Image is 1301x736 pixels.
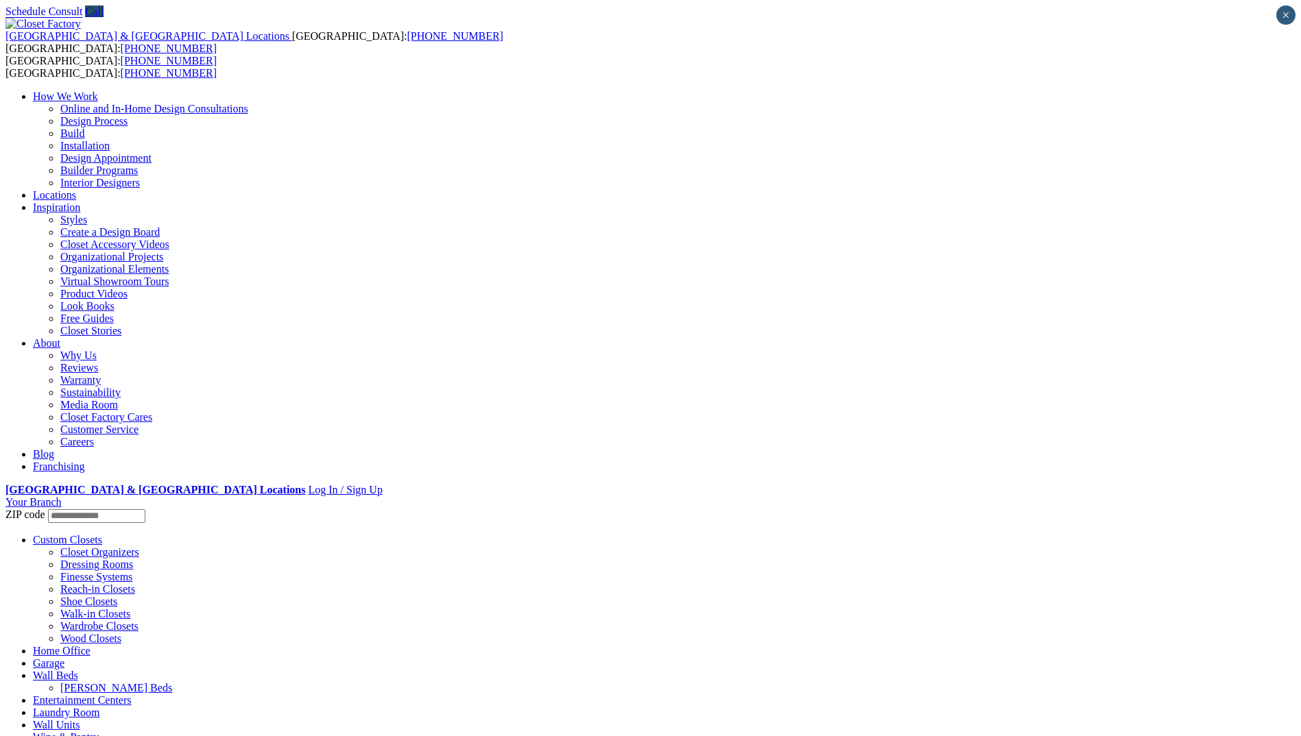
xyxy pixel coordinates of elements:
[5,508,45,520] span: ZIP code
[60,399,118,410] a: Media Room
[60,140,110,151] a: Installation
[1276,5,1296,25] button: Close
[60,424,139,435] a: Customer Service
[5,30,289,42] span: [GEOGRAPHIC_DATA] & [GEOGRAPHIC_DATA] Locations
[308,484,382,495] a: Log In / Sign Up
[60,312,114,324] a: Free Guides
[60,387,121,398] a: Sustainability
[407,30,503,42] a: [PHONE_NUMBER]
[60,127,85,139] a: Build
[33,645,91,657] a: Home Office
[60,374,101,386] a: Warranty
[60,164,138,176] a: Builder Programs
[33,534,102,545] a: Custom Closets
[5,484,305,495] a: [GEOGRAPHIC_DATA] & [GEOGRAPHIC_DATA] Locations
[60,571,132,582] a: Finesse Systems
[5,30,292,42] a: [GEOGRAPHIC_DATA] & [GEOGRAPHIC_DATA] Locations
[60,596,117,607] a: Shoe Closets
[60,263,169,275] a: Organizational Elements
[60,436,94,447] a: Careers
[33,719,80,731] a: Wall Units
[60,620,139,632] a: Wardrobe Closets
[33,337,60,349] a: About
[60,633,121,644] a: Wood Closets
[60,177,140,188] a: Interior Designers
[33,90,98,102] a: How We Work
[60,251,163,262] a: Organizational Projects
[60,583,135,595] a: Reach-in Closets
[60,288,128,299] a: Product Videos
[85,5,104,17] a: Call
[60,559,133,570] a: Dressing Rooms
[60,115,128,127] a: Design Process
[60,411,152,423] a: Closet Factory Cares
[60,325,121,336] a: Closet Stories
[33,657,64,669] a: Garage
[121,67,217,79] a: [PHONE_NUMBER]
[48,509,145,523] input: Enter your Zip code
[33,670,78,681] a: Wall Beds
[60,238,169,250] a: Closet Accessory Videos
[5,496,61,508] a: Your Branch
[60,546,139,558] a: Closet Organizers
[5,55,217,79] span: [GEOGRAPHIC_DATA]: [GEOGRAPHIC_DATA]:
[60,300,115,312] a: Look Books
[60,608,130,620] a: Walk-in Closets
[60,349,97,361] a: Why Us
[60,362,98,373] a: Reviews
[60,275,169,287] a: Virtual Showroom Tours
[33,189,76,201] a: Locations
[33,461,85,472] a: Franchising
[33,201,80,213] a: Inspiration
[60,152,152,164] a: Design Appointment
[60,103,248,114] a: Online and In-Home Design Consultations
[33,694,132,706] a: Entertainment Centers
[60,682,172,694] a: [PERSON_NAME] Beds
[5,30,503,54] span: [GEOGRAPHIC_DATA]: [GEOGRAPHIC_DATA]:
[60,226,160,238] a: Create a Design Board
[5,5,82,17] a: Schedule Consult
[121,55,217,66] a: [PHONE_NUMBER]
[60,214,87,225] a: Styles
[33,448,54,460] a: Blog
[33,707,99,718] a: Laundry Room
[5,18,81,30] img: Closet Factory
[121,42,217,54] a: [PHONE_NUMBER]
